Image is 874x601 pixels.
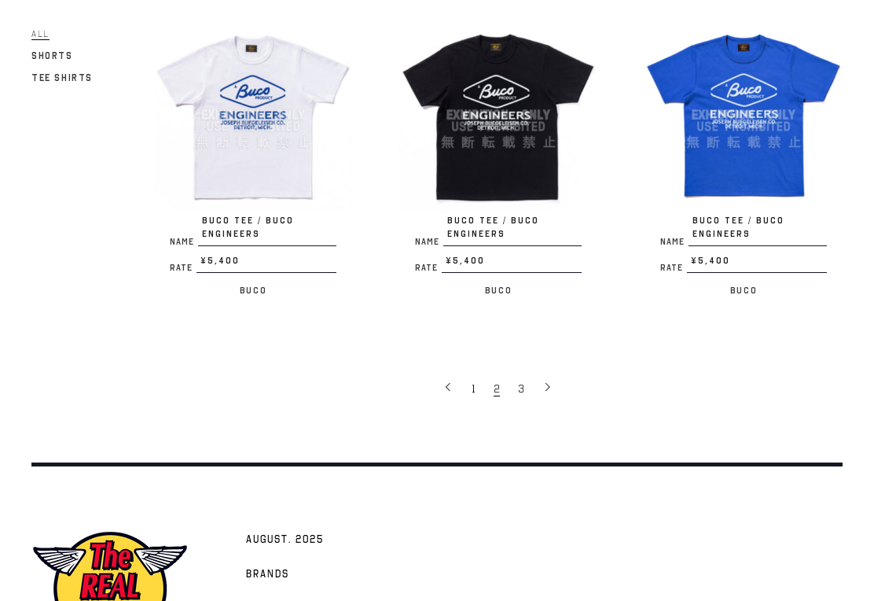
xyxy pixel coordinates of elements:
[494,382,500,397] span: 2
[399,17,597,300] a: BUCO TEE / BUCO ENGINEERS NameBUCO TEE / BUCO ENGINEERS Rate¥5,400 Buco
[154,17,352,215] img: BUCO TEE / BUCO ENGINEERS
[415,238,443,247] span: Name
[154,282,352,300] p: Buco
[472,382,476,397] span: 1
[246,533,324,549] span: AUGUST. 2025
[238,557,297,592] a: Brands
[31,73,93,84] span: Tee Shirts
[399,282,597,300] p: Buco
[464,373,486,404] a: 1
[238,522,332,557] a: AUGUST. 2025
[689,215,827,247] span: BUCO TEE / BUCO ENGINEERS
[644,282,843,300] p: Buco
[442,255,582,274] span: ¥5,400
[154,17,352,300] a: BUCO TEE / BUCO ENGINEERS NameBUCO TEE / BUCO ENGINEERS Rate¥5,400 Buco
[687,255,827,274] span: ¥5,400
[31,29,50,41] span: All
[510,373,534,404] a: 3
[31,47,73,66] a: Shorts
[415,264,442,273] span: Rate
[31,51,73,62] span: Shorts
[170,238,198,247] span: Name
[644,17,843,300] a: BUCO TEE / BUCO ENGINEERS NameBUCO TEE / BUCO ENGINEERS Rate¥5,400 Buco
[399,17,597,215] img: BUCO TEE / BUCO ENGINEERS
[31,69,93,88] a: Tee Shirts
[644,17,843,215] img: BUCO TEE / BUCO ENGINEERS
[660,238,689,247] span: Name
[196,255,336,274] span: ¥5,400
[518,382,524,397] span: 3
[31,25,50,44] a: All
[170,264,196,273] span: Rate
[443,215,582,247] span: BUCO TEE / BUCO ENGINEERS
[246,568,289,584] span: Brands
[198,215,336,247] span: BUCO TEE / BUCO ENGINEERS
[660,264,687,273] span: Rate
